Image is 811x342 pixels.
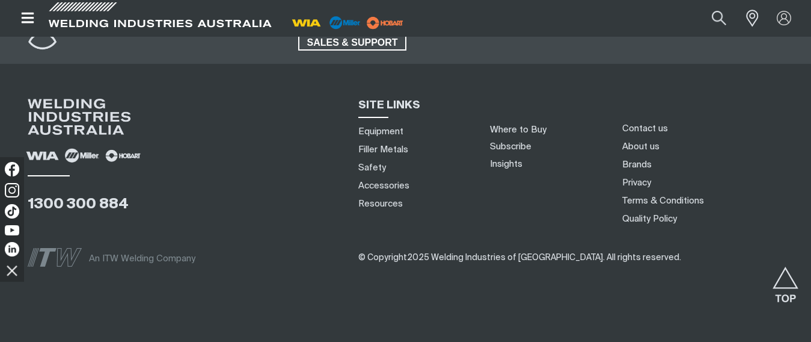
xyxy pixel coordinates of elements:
[358,125,403,138] a: Equipment
[298,35,407,51] a: SALES & SUPPORT
[622,158,652,171] a: Brands
[622,176,651,189] a: Privacy
[490,142,531,151] a: Subscribe
[358,253,681,262] span: ​​​​​​​​​​​​​​​​​​ ​​​​​​
[490,160,522,169] a: Insights
[5,183,19,197] img: Instagram
[622,140,660,153] a: About us
[363,14,407,32] img: miller
[618,120,806,228] nav: Footer
[2,260,22,281] img: hide socials
[89,254,195,263] span: An ITW Welding Company
[772,267,799,294] button: Scroll to top
[363,18,407,27] a: miller
[358,161,386,174] a: Safety
[622,122,668,135] a: Contact us
[358,143,408,156] a: Filler Metals
[358,197,403,210] a: Resources
[358,179,409,192] a: Accessories
[5,162,19,176] img: Facebook
[5,242,19,256] img: LinkedIn
[358,253,681,262] span: © Copyright 2025 Welding Industries of [GEOGRAPHIC_DATA] . All rights reserved.
[28,197,129,211] a: 1300 300 884
[622,194,704,207] a: Terms & Conditions
[699,5,739,32] button: Search products
[5,225,19,235] img: YouTube
[684,5,739,32] input: Product name or item number...
[490,125,546,134] a: Where to Buy
[299,35,406,51] span: SALES & SUPPORT
[622,213,677,225] a: Quality Policy
[358,100,420,111] span: SITE LINKS
[5,204,19,219] img: TikTok
[353,123,476,213] nav: Sitemap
